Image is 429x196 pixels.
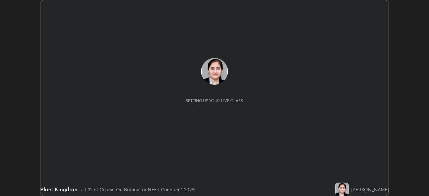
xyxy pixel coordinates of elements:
[335,183,349,196] img: b22a7a3a0eec4d5ca54ced57e8c01dd8.jpg
[85,186,194,193] div: L32 of Course On Botany for NEET Conquer 1 2026
[80,186,82,193] div: •
[201,58,228,85] img: b22a7a3a0eec4d5ca54ced57e8c01dd8.jpg
[351,186,389,193] div: [PERSON_NAME]
[40,185,77,193] div: Plant Kingdom
[186,98,243,103] div: Setting up your live class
